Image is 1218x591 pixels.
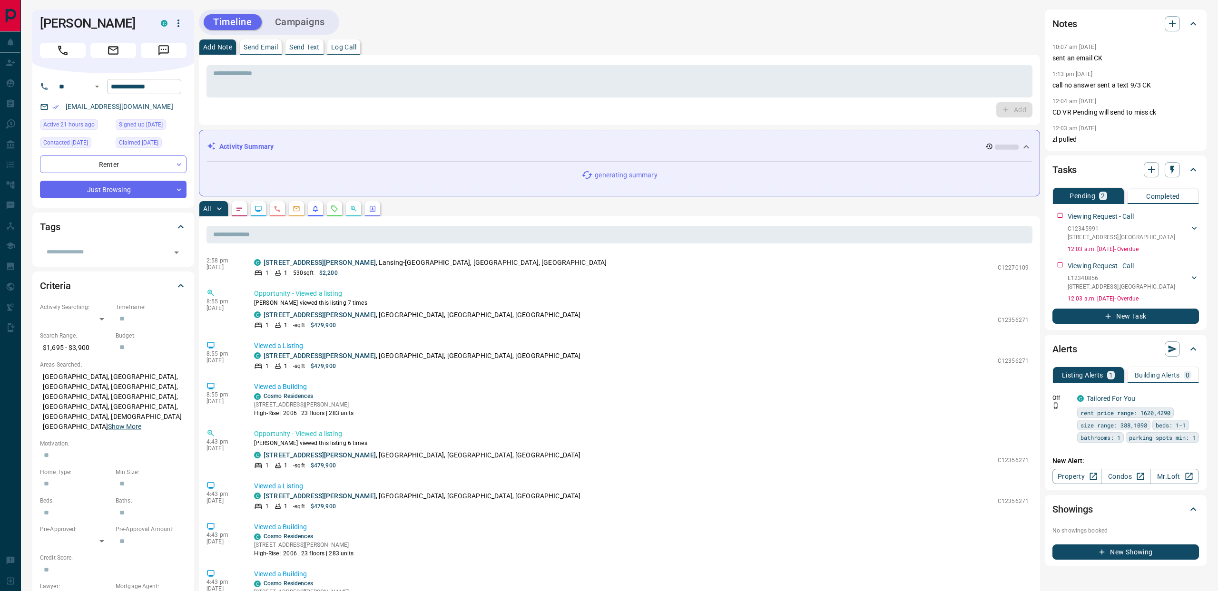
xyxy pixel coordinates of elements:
p: Motivation: [40,439,187,448]
div: Tags [40,215,187,238]
p: [GEOGRAPHIC_DATA], [GEOGRAPHIC_DATA], [GEOGRAPHIC_DATA], [GEOGRAPHIC_DATA], [GEOGRAPHIC_DATA], [G... [40,369,187,435]
button: Timeline [204,14,262,30]
div: condos.ca [1077,395,1084,402]
p: 12:04 am [DATE] [1052,98,1096,105]
p: No showings booked [1052,526,1199,535]
h2: Criteria [40,278,71,293]
div: condos.ca [254,493,261,499]
svg: Emails [293,205,300,213]
a: [STREET_ADDRESS][PERSON_NAME] [264,259,376,266]
h2: Tags [40,219,60,234]
button: Show More [108,422,141,432]
span: rent price range: 1620,4290 [1080,408,1170,417]
div: Wed Sep 03 2025 [40,137,111,151]
a: Condos [1101,469,1150,484]
p: Budget: [116,331,187,340]
p: C12270109 [998,263,1029,272]
svg: Requests [331,205,338,213]
p: All [203,205,211,212]
p: 1 [265,502,269,511]
p: zl pulled [1052,135,1199,145]
p: $1,695 - $3,900 [40,340,111,356]
p: 1 [265,321,269,329]
p: Opportunity - Viewed a listing [254,289,1029,299]
span: Signed up [DATE] [119,120,163,129]
h1: [PERSON_NAME] [40,16,147,31]
p: Send Text [289,44,320,50]
p: 12:03 a.m. [DATE] - Overdue [1068,294,1199,303]
p: Viewing Request - Call [1068,212,1134,222]
p: 8:55 pm [206,350,240,357]
div: Activity Summary [207,138,1032,155]
p: - sqft [293,321,305,329]
p: Opportunity - Viewed a listing [254,429,1029,439]
span: Call [40,43,86,58]
p: 4:43 pm [206,491,240,497]
button: New Task [1052,309,1199,324]
p: Viewed a Listing [254,341,1029,351]
div: condos.ca [254,581,261,587]
p: Building Alerts [1135,372,1180,378]
span: bathrooms: 1 [1080,433,1120,442]
svg: Notes [236,205,243,213]
span: Active 21 hours ago [43,120,95,129]
svg: Opportunities [350,205,357,213]
span: Message [141,43,187,58]
p: [DATE] [206,497,240,504]
div: Just Browsing [40,181,187,198]
p: 1 [265,362,269,370]
p: Baths: [116,496,187,505]
div: Notes [1052,12,1199,35]
p: CD VR Pending will send to miss ck [1052,107,1199,117]
p: Areas Searched: [40,360,187,369]
div: C12345991[STREET_ADDRESS],[GEOGRAPHIC_DATA] [1068,223,1199,243]
span: Email [90,43,136,58]
p: [DATE] [206,445,240,452]
a: Mr.Loft [1150,469,1199,484]
a: [STREET_ADDRESS][PERSON_NAME] [264,492,376,500]
p: $479,900 [311,502,336,511]
svg: Calls [274,205,281,213]
p: call no answer sent a text 9/3 CK [1052,80,1199,90]
p: , [GEOGRAPHIC_DATA], [GEOGRAPHIC_DATA], [GEOGRAPHIC_DATA] [264,310,580,320]
p: [DATE] [206,357,240,364]
p: Viewing Request - Call [1068,261,1134,271]
div: condos.ca [254,259,261,266]
p: C12345991 [1068,224,1175,233]
p: $2,200 [319,269,338,277]
p: [DATE] [206,264,240,271]
div: Tue Sep 02 2025 [116,119,187,133]
p: [DATE] [206,398,240,405]
p: Home Type: [40,468,111,476]
p: Completed [1146,193,1180,200]
p: [PERSON_NAME] viewed this listing 6 times [254,439,1029,447]
span: Contacted [DATE] [43,138,88,147]
div: Criteria [40,274,187,297]
p: - sqft [293,461,305,470]
div: Renter [40,155,187,173]
p: 1 [284,362,287,370]
p: 4:43 pm [206,532,240,538]
p: Lawyer: [40,582,111,591]
p: 0 [1186,372,1189,378]
p: 1 [284,321,287,329]
a: Cosmo Residences [264,533,313,540]
div: Showings [1052,498,1199,521]
a: Cosmo Residences [264,393,313,399]
p: [STREET_ADDRESS] , [GEOGRAPHIC_DATA] [1068,233,1175,242]
svg: Push Notification Only [1052,402,1059,409]
p: [STREET_ADDRESS][PERSON_NAME] [254,400,354,409]
p: 10:07 am [DATE] [1052,44,1096,50]
div: condos.ca [254,393,261,400]
svg: Agent Actions [369,205,376,213]
p: , [GEOGRAPHIC_DATA], [GEOGRAPHIC_DATA], [GEOGRAPHIC_DATA] [264,450,580,460]
a: Property [1052,469,1101,484]
div: condos.ca [254,452,261,458]
a: [STREET_ADDRESS][PERSON_NAME] [264,311,376,319]
p: [STREET_ADDRESS][PERSON_NAME] [254,541,354,549]
div: Tasks [1052,158,1199,181]
p: 2 [1101,193,1105,199]
p: Pre-Approved: [40,525,111,533]
a: [STREET_ADDRESS][PERSON_NAME] [264,352,376,359]
p: [PERSON_NAME] viewed this listing 7 times [254,299,1029,307]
